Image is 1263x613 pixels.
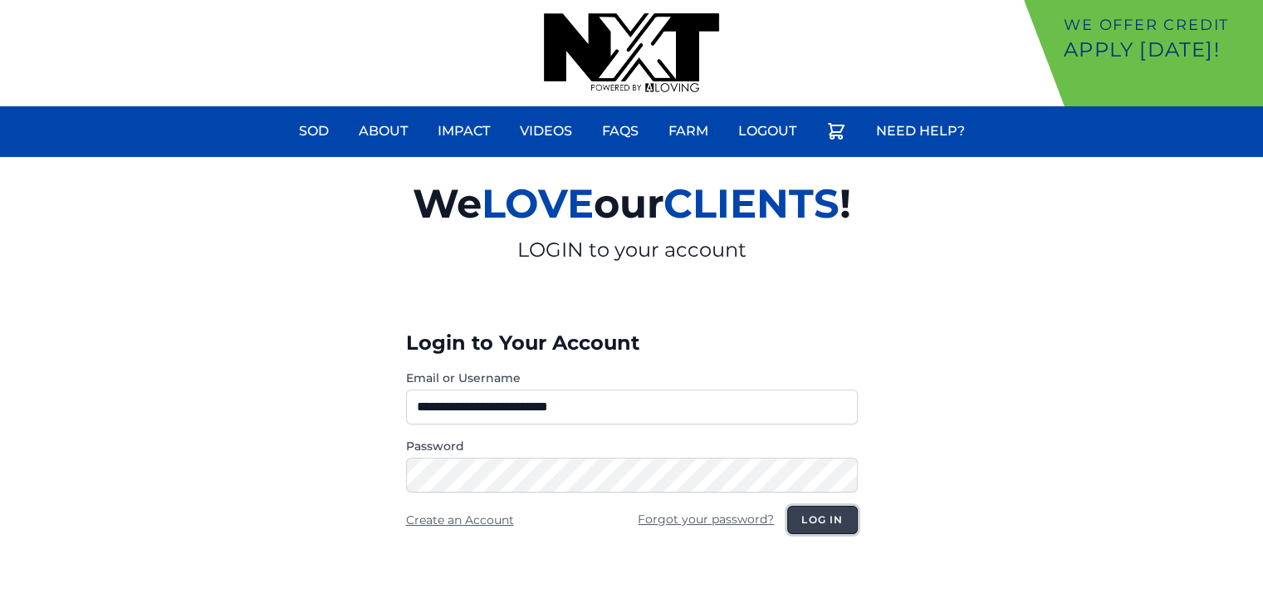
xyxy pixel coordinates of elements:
[1064,37,1256,63] p: Apply [DATE]!
[658,111,718,151] a: Farm
[289,111,339,151] a: Sod
[592,111,649,151] a: FAQs
[406,330,858,356] h3: Login to Your Account
[663,179,840,228] span: CLIENTS
[406,370,858,386] label: Email or Username
[406,512,514,527] a: Create an Account
[510,111,582,151] a: Videos
[544,13,718,93] img: nextdaysod.com Logo
[787,506,857,534] button: Log in
[349,111,418,151] a: About
[220,237,1044,263] p: LOGIN to your account
[406,438,858,454] label: Password
[220,170,1044,237] h2: We our !
[1064,13,1256,37] p: We offer Credit
[482,179,594,228] span: LOVE
[428,111,500,151] a: Impact
[728,111,806,151] a: Logout
[638,512,774,527] a: Forgot your password?
[866,111,975,151] a: Need Help?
